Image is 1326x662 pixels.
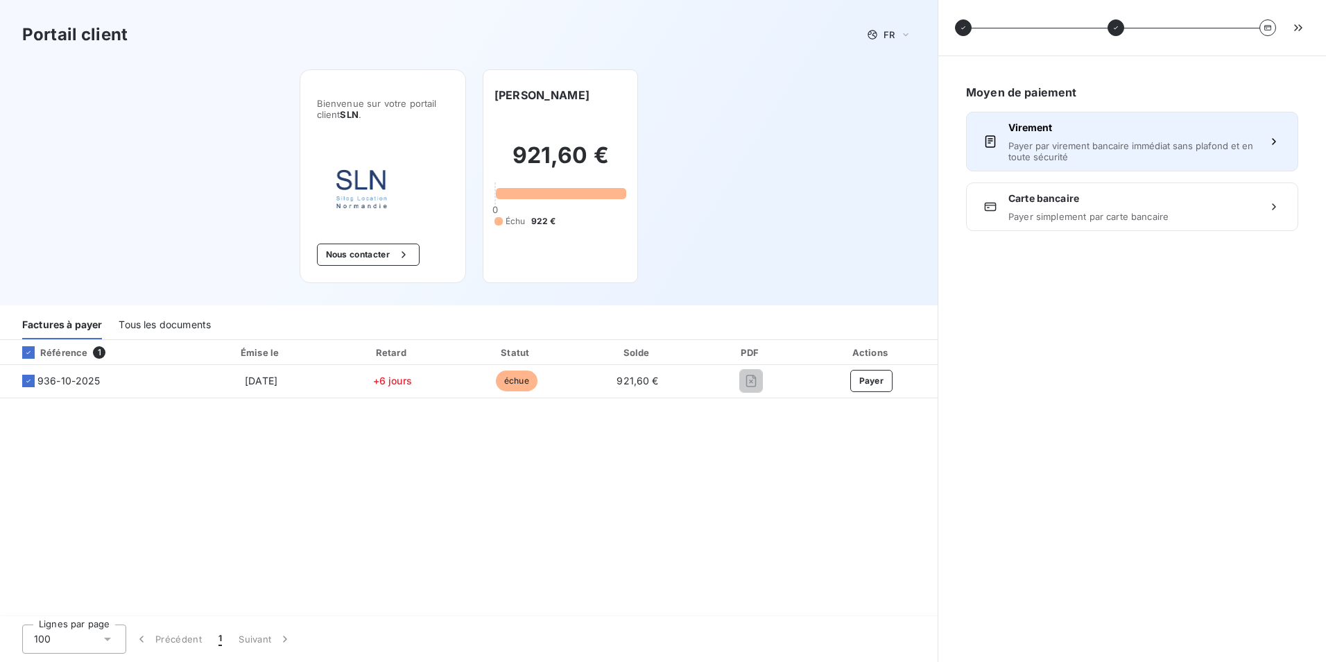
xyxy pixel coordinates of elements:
span: Carte bancaire [1008,192,1256,205]
span: FR [884,29,895,40]
h2: 921,60 € [494,142,626,183]
button: Payer [850,370,893,392]
span: 100 [34,632,51,646]
span: Virement [1008,121,1256,135]
button: Précédent [126,625,210,654]
img: Company logo [317,153,406,221]
h6: [PERSON_NAME] [494,87,589,103]
div: Actions [808,346,935,359]
button: Nous contacter [317,244,420,266]
span: 0 [492,204,498,215]
span: Payer par virement bancaire immédiat sans plafond et en toute sécurité [1008,140,1256,162]
button: Suivant [230,625,300,654]
span: Échu [506,215,526,228]
span: 922 € [531,215,556,228]
span: SLN [340,109,358,120]
span: [DATE] [245,375,277,387]
span: Payer simplement par carte bancaire [1008,211,1256,222]
div: Référence [11,346,87,359]
button: 1 [210,625,230,654]
span: 936-10-2025 [37,374,101,388]
h6: Moyen de paiement [966,84,1298,101]
h3: Portail client [22,22,128,47]
span: échue [496,371,537,391]
div: Émise le [196,346,327,359]
div: Retard [332,346,452,359]
span: 921,60 € [617,375,658,387]
span: +6 jours [373,375,412,387]
div: Factures à payer [22,310,102,339]
div: PDF [700,346,802,359]
span: Bienvenue sur votre portail client . [317,98,449,120]
div: Statut [458,346,575,359]
span: 1 [218,632,222,646]
span: 1 [93,346,105,359]
div: Solde [580,346,694,359]
div: Tous les documents [119,310,211,339]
